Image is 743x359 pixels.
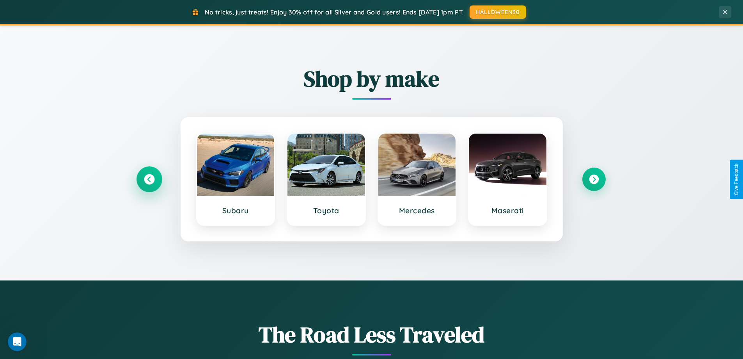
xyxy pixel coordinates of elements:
[470,5,526,19] button: HALLOWEEN30
[8,332,27,351] iframe: Intercom live chat
[386,206,448,215] h3: Mercedes
[138,64,606,94] h2: Shop by make
[205,206,267,215] h3: Subaru
[295,206,357,215] h3: Toyota
[138,320,606,350] h1: The Road Less Traveled
[734,164,739,195] div: Give Feedback
[205,8,464,16] span: No tricks, just treats! Enjoy 30% off for all Silver and Gold users! Ends [DATE] 1pm PT.
[477,206,539,215] h3: Maserati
